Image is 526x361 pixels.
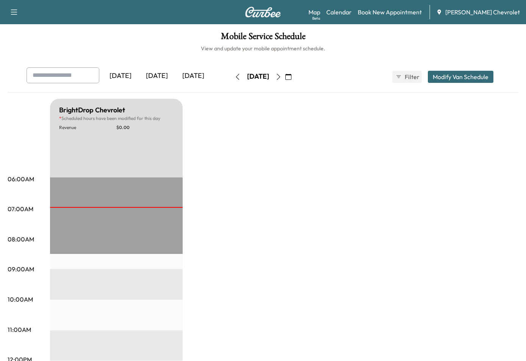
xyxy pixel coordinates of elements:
h6: View and update your mobile appointment schedule. [8,45,518,52]
h5: BrightDrop Chevrolet [59,105,125,115]
p: Revenue [59,124,116,131]
button: Modify Van Schedule [428,71,493,83]
button: Filter [392,71,422,83]
p: Scheduled hours have been modified for this day [59,115,174,121]
a: Book New Appointment [358,8,422,17]
p: 06:00AM [8,174,34,184]
p: $ 0.00 [116,124,174,131]
span: Filter [405,72,418,81]
span: [PERSON_NAME] Chevrolet [445,8,520,17]
div: [DATE] [175,67,211,85]
a: MapBeta [308,8,320,17]
p: 10:00AM [8,295,33,304]
div: [DATE] [102,67,139,85]
p: 07:00AM [8,204,33,213]
img: Curbee Logo [245,7,281,17]
div: Beta [312,16,320,21]
p: 08:00AM [8,235,34,244]
div: [DATE] [247,72,269,81]
h1: Mobile Service Schedule [8,32,518,45]
div: [DATE] [139,67,175,85]
p: 11:00AM [8,325,31,334]
a: Calendar [326,8,352,17]
p: 09:00AM [8,265,34,274]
